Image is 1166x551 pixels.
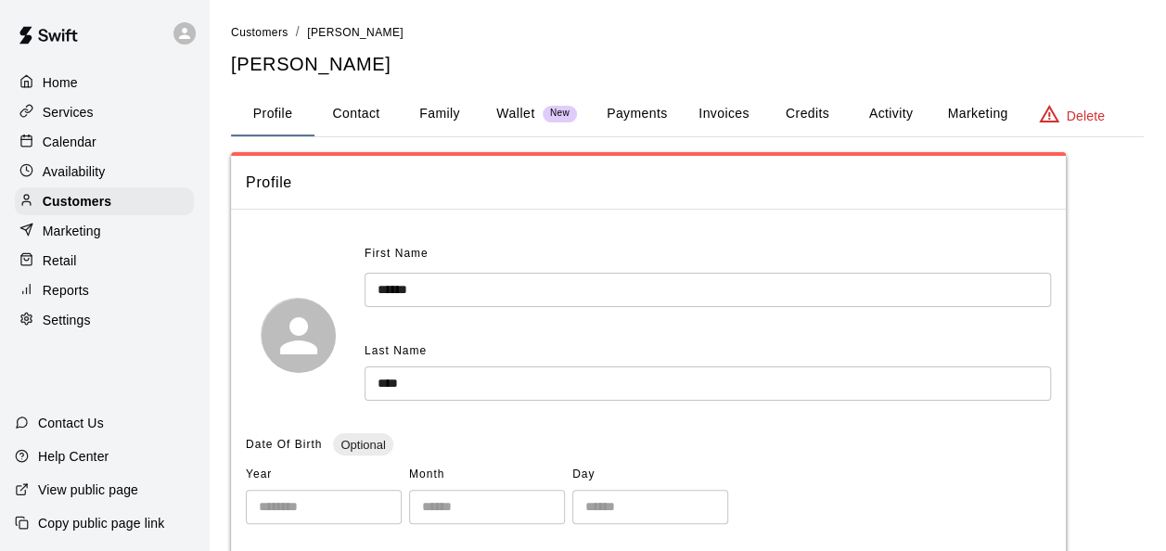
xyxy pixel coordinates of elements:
p: Help Center [38,447,109,466]
p: Services [43,103,94,122]
p: Marketing [43,222,101,240]
a: Availability [15,158,194,186]
p: Calendar [43,133,96,151]
p: Settings [43,311,91,329]
p: View public page [38,481,138,499]
span: Day [572,460,728,490]
span: Date Of Birth [246,438,322,451]
span: Last Name [365,344,427,357]
a: Marketing [15,217,194,245]
p: Home [43,73,78,92]
p: Copy public page link [38,514,164,532]
button: Invoices [682,92,765,136]
button: Payments [592,92,682,136]
a: Customers [231,24,288,39]
button: Credits [765,92,849,136]
p: Customers [43,192,111,211]
a: Services [15,98,194,126]
a: Settings [15,306,194,334]
span: [PERSON_NAME] [307,26,404,39]
a: Retail [15,247,194,275]
button: Activity [849,92,932,136]
p: Delete [1067,107,1105,125]
button: Family [398,92,481,136]
p: Availability [43,162,106,181]
p: Reports [43,281,89,300]
p: Contact Us [38,414,104,432]
span: Customers [231,26,288,39]
a: Home [15,69,194,96]
p: Retail [43,251,77,270]
a: Customers [15,187,194,215]
span: Year [246,460,402,490]
h5: [PERSON_NAME] [231,52,1144,77]
span: First Name [365,239,429,269]
div: basic tabs example [231,92,1144,136]
span: Profile [246,171,1051,195]
span: New [543,108,577,120]
button: Contact [314,92,398,136]
li: / [296,22,300,42]
span: Optional [333,438,392,452]
button: Marketing [932,92,1022,136]
span: Month [409,460,565,490]
p: Wallet [496,104,535,123]
a: Reports [15,276,194,304]
button: Profile [231,92,314,136]
nav: breadcrumb [231,22,1144,43]
a: Calendar [15,128,194,156]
